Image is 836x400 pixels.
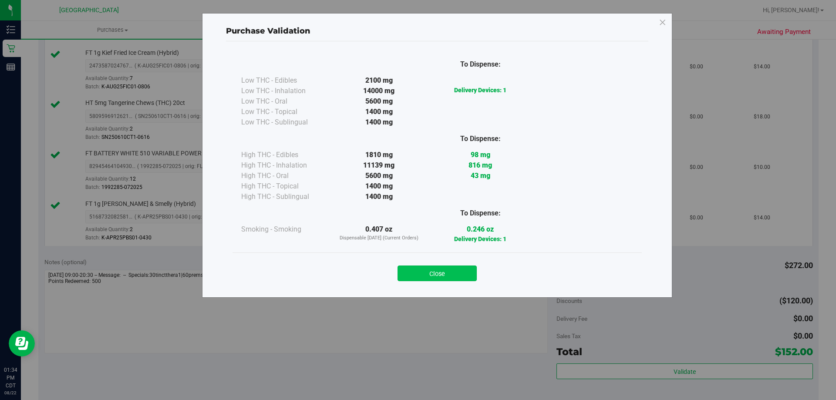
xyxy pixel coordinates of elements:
div: 1400 mg [328,107,430,117]
span: Purchase Validation [226,26,310,36]
div: 0.407 oz [328,224,430,242]
p: Delivery Devices: 1 [430,235,531,244]
div: Smoking - Smoking [241,224,328,235]
div: 5600 mg [328,171,430,181]
div: To Dispense: [430,208,531,218]
div: High THC - Edibles [241,150,328,160]
strong: 43 mg [471,171,490,180]
strong: 98 mg [471,151,490,159]
div: 14000 mg [328,86,430,96]
div: High THC - Topical [241,181,328,192]
div: Low THC - Sublingual [241,117,328,128]
strong: 0.246 oz [467,225,494,233]
div: Low THC - Edibles [241,75,328,86]
div: Low THC - Oral [241,96,328,107]
div: To Dispense: [430,59,531,70]
div: Low THC - Topical [241,107,328,117]
div: 2100 mg [328,75,430,86]
div: High THC - Inhalation [241,160,328,171]
iframe: Resource center [9,330,35,356]
div: 1400 mg [328,181,430,192]
div: 11139 mg [328,160,430,171]
div: High THC - Oral [241,171,328,181]
div: To Dispense: [430,134,531,144]
div: Low THC - Inhalation [241,86,328,96]
p: Delivery Devices: 1 [430,86,531,95]
div: 1810 mg [328,150,430,160]
p: Dispensable [DATE] (Current Orders) [328,235,430,242]
div: High THC - Sublingual [241,192,328,202]
strong: 816 mg [469,161,492,169]
div: 5600 mg [328,96,430,107]
div: 1400 mg [328,192,430,202]
button: Close [398,266,477,281]
div: 1400 mg [328,117,430,128]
